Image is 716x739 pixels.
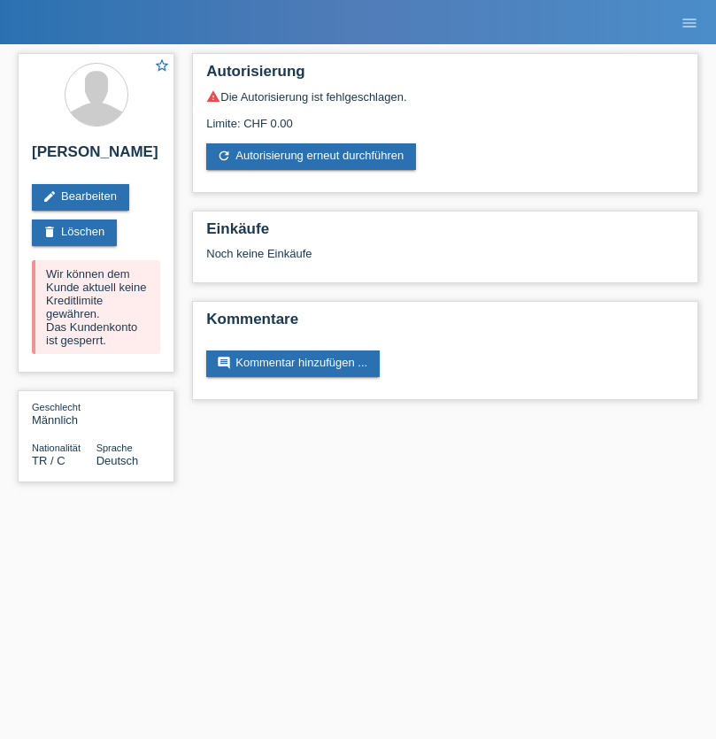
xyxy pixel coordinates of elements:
span: Sprache [96,443,133,453]
h2: Kommentare [206,311,684,337]
a: refreshAutorisierung erneut durchführen [206,143,416,170]
h2: Autorisierung [206,63,684,89]
i: edit [42,189,57,204]
i: comment [217,356,231,370]
div: Die Autorisierung ist fehlgeschlagen. [206,89,684,104]
span: Türkei / C / 02.07.2007 [32,454,65,467]
div: Wir können dem Kunde aktuell keine Kreditlimite gewähren. Das Kundenkonto ist gesperrt. [32,260,160,354]
span: Geschlecht [32,402,81,412]
div: Noch keine Einkäufe [206,247,684,273]
a: star_border [154,58,170,76]
i: delete [42,225,57,239]
div: Männlich [32,400,96,427]
div: Limite: CHF 0.00 [206,104,684,130]
i: refresh [217,149,231,163]
h2: Einkäufe [206,220,684,247]
a: deleteLöschen [32,219,117,246]
i: menu [681,14,698,32]
i: warning [206,89,220,104]
i: star_border [154,58,170,73]
h2: [PERSON_NAME] [32,143,160,170]
a: editBearbeiten [32,184,129,211]
span: Nationalität [32,443,81,453]
span: Deutsch [96,454,139,467]
a: commentKommentar hinzufügen ... [206,350,380,377]
a: menu [672,17,707,27]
